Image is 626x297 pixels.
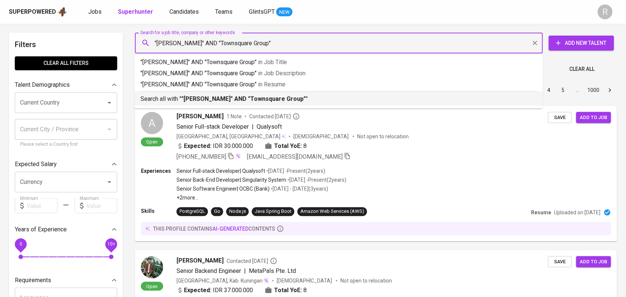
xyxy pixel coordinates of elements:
[257,123,282,130] span: Qualysoft
[15,157,117,172] div: Expected Salary
[549,36,614,50] button: Add New Talent
[15,276,51,285] p: Requirements
[229,208,246,215] div: Node.js
[212,226,248,232] span: AI-generated
[244,267,246,275] span: |
[227,113,242,120] span: 1 Note
[177,133,286,140] div: [GEOGRAPHIC_DATA], [GEOGRAPHIC_DATA]
[118,7,155,17] a: Superhunter
[357,133,409,140] p: Not open to relocation
[104,177,115,187] button: Open
[277,277,333,284] span: [DEMOGRAPHIC_DATA]
[86,198,117,213] input: Value
[214,208,220,215] div: Go
[20,141,112,148] p: Please select a Country first
[554,209,601,216] p: Uploaded on [DATE]
[141,167,177,175] p: Experiences
[555,39,608,48] span: Add New Talent
[177,142,253,151] div: IDR 30.000.000
[27,198,57,213] input: Value
[286,176,346,184] p: • [DATE] - Present ( 2 years )
[255,208,291,215] div: Java Spring Boot
[184,286,211,295] b: Expected:
[258,81,286,88] span: in Resume
[263,278,269,284] img: magic_wand.svg
[215,7,234,17] a: Teams
[586,84,602,96] button: Go to page 1000
[274,286,302,295] b: Total YoE:
[548,112,572,123] button: Save
[179,208,205,215] div: PostgreSQL
[552,113,568,122] span: Save
[144,283,161,290] span: Open
[215,8,233,15] span: Teams
[141,69,537,78] p: "[PERSON_NAME]" AND "Townsquare Group"
[169,8,199,15] span: Candidates
[177,153,226,160] span: [PHONE_NUMBER]
[227,257,277,265] span: Contacted [DATE]
[274,142,302,151] b: Total YoE:
[144,139,161,145] span: Open
[270,257,277,265] svg: By Batam recruiter
[177,167,265,175] p: Senior Full-stack Developer | Qualysoft
[184,142,211,151] b: Expected:
[141,256,163,278] img: b3c1ffa659bf2f5967a40d7ae4fd2c1e.jpeg
[107,242,115,247] span: 10+
[567,62,598,76] button: Clear All
[153,225,275,232] p: this profile contains contents
[604,84,616,96] button: Go to next page
[570,65,595,74] span: Clear All
[258,59,287,66] span: in Job Title
[177,277,269,284] div: [GEOGRAPHIC_DATA], Kab. Kuningan
[177,112,224,121] span: [PERSON_NAME]
[265,167,325,175] p: • [DATE] - Present ( 2 years )
[249,267,296,274] span: MetaPals Pte. Ltd
[15,273,117,288] div: Requirements
[141,112,163,134] div: A
[15,225,67,234] p: Years of Experience
[141,80,537,89] p: "[PERSON_NAME]" AND "Townsquare Group"
[249,7,293,17] a: GlintsGPT NEW
[177,194,346,201] p: +2 more ...
[9,8,56,16] div: Superpowered
[247,153,343,160] span: [EMAIL_ADDRESS][DOMAIN_NAME]
[57,6,67,17] img: app logo
[576,112,611,123] button: Add to job
[141,207,177,215] p: Skills
[249,8,275,15] span: GlintsGPT
[177,123,249,130] span: Senior Full-stack Developer
[21,59,111,68] span: Clear All filters
[177,267,241,274] span: Senior Backend Engineer
[531,209,551,216] p: Resume
[252,122,254,131] span: |
[576,256,611,268] button: Add to job
[15,39,117,50] h6: Filters
[141,95,537,103] p: Search all with " "
[486,84,617,96] nav: pagination navigation
[258,70,306,77] span: in Job Description
[9,6,67,17] a: Superpoweredapp logo
[15,160,57,169] p: Expected Salary
[15,80,70,89] p: Talent Demographics
[543,84,555,96] button: Go to page 4
[177,256,224,265] span: [PERSON_NAME]
[571,86,583,94] div: …
[598,4,613,19] div: R
[580,113,607,122] span: Add to job
[548,256,572,268] button: Save
[15,222,117,237] div: Years of Experience
[557,84,569,96] button: Go to page 5
[293,133,350,140] span: [DEMOGRAPHIC_DATA]
[270,185,328,192] p: • [DATE] - [DATE] ( 3 years )
[303,142,307,151] span: 8
[177,286,253,295] div: IDR 37.000.000
[181,95,306,102] b: "[PERSON_NAME]" AND "Townsquare Group"
[118,8,153,15] b: Superhunter
[249,113,300,120] span: Contacted [DATE]
[177,176,286,184] p: Senior Back-End Developer | Singularity System
[580,258,607,266] span: Add to job
[19,242,22,247] span: 0
[300,208,364,215] div: Amazon Web Services (AWS)
[141,58,537,67] p: "[PERSON_NAME]" AND "Townsquare Group"
[88,8,102,15] span: Jobs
